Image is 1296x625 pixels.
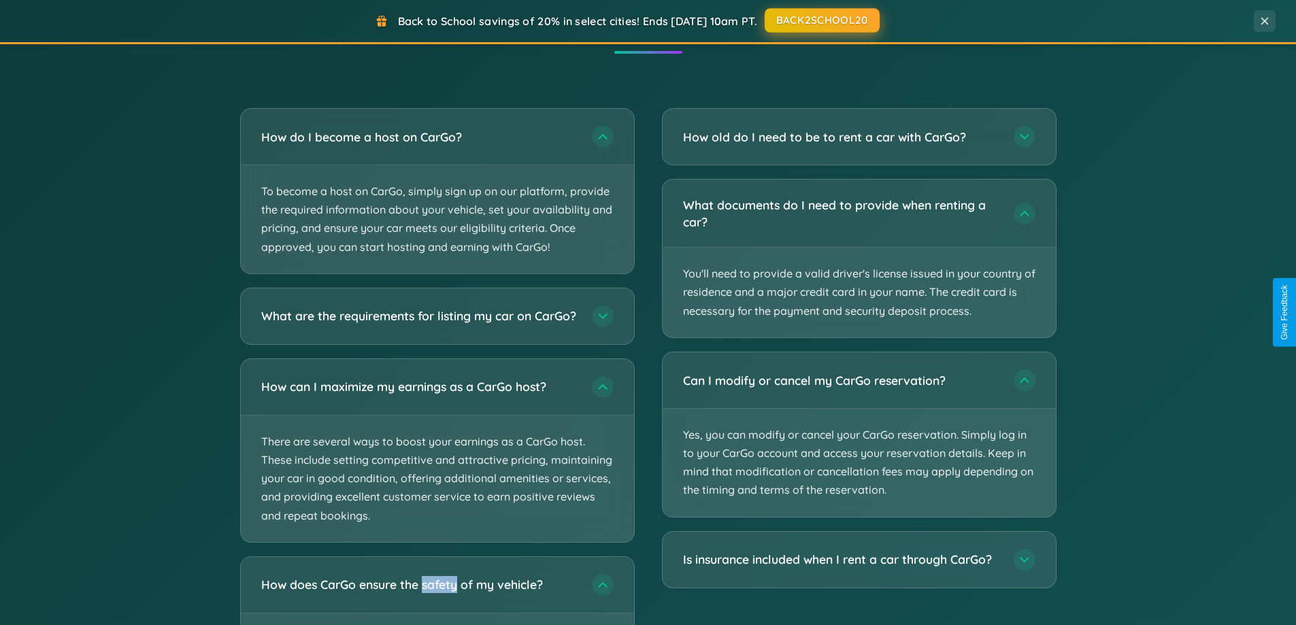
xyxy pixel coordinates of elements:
h3: What are the requirements for listing my car on CarGo? [261,307,578,324]
button: BACK2SCHOOL20 [765,8,880,33]
p: To become a host on CarGo, simply sign up on our platform, provide the required information about... [241,165,634,273]
h3: What documents do I need to provide when renting a car? [683,197,1000,230]
h3: Is insurance included when I rent a car through CarGo? [683,551,1000,568]
div: Give Feedback [1280,285,1289,340]
p: Yes, you can modify or cancel your CarGo reservation. Simply log in to your CarGo account and acc... [663,409,1056,517]
h3: How can I maximize my earnings as a CarGo host? [261,378,578,395]
h3: How does CarGo ensure the safety of my vehicle? [261,576,578,593]
h3: Can I modify or cancel my CarGo reservation? [683,372,1000,389]
h3: How old do I need to be to rent a car with CarGo? [683,129,1000,146]
p: You'll need to provide a valid driver's license issued in your country of residence and a major c... [663,248,1056,337]
p: There are several ways to boost your earnings as a CarGo host. These include setting competitive ... [241,416,634,542]
span: Back to School savings of 20% in select cities! Ends [DATE] 10am PT. [398,14,757,28]
h3: How do I become a host on CarGo? [261,129,578,146]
